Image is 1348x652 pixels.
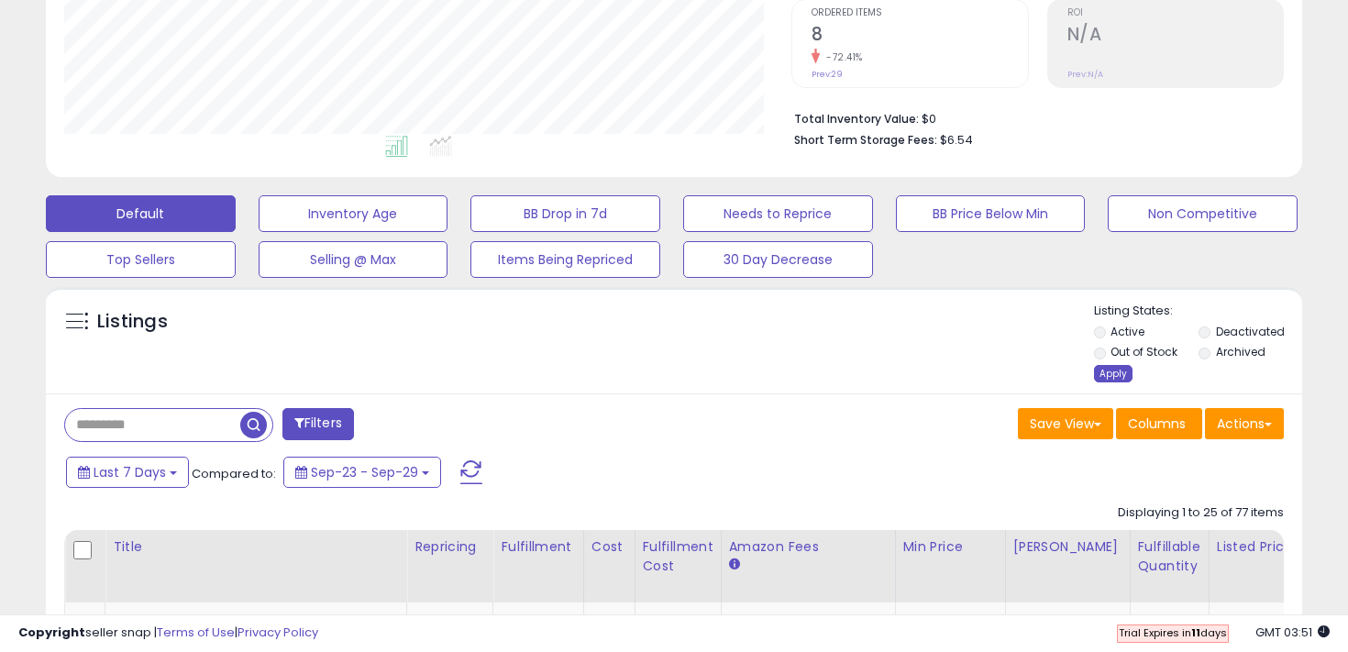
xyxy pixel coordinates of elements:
[1216,344,1265,359] label: Archived
[1013,537,1122,557] div: [PERSON_NAME]
[903,537,998,557] div: Min Price
[1108,195,1298,232] button: Non Competitive
[283,457,441,488] button: Sep-23 - Sep-29
[113,537,399,557] div: Title
[1067,8,1283,18] span: ROI
[94,463,166,481] span: Last 7 Days
[470,241,660,278] button: Items Being Repriced
[643,537,713,576] div: Fulfillment Cost
[812,24,1027,49] h2: 8
[18,624,85,641] strong: Copyright
[282,408,354,440] button: Filters
[820,50,863,64] small: -72.41%
[812,69,843,80] small: Prev: 29
[1094,365,1133,382] div: Apply
[794,132,937,148] b: Short Term Storage Fees:
[1191,625,1200,640] b: 11
[1118,504,1284,522] div: Displaying 1 to 25 of 77 items
[1110,324,1144,339] label: Active
[1110,344,1177,359] label: Out of Stock
[1067,24,1283,49] h2: N/A
[46,195,236,232] button: Default
[414,537,485,557] div: Repricing
[259,195,448,232] button: Inventory Age
[18,624,318,642] div: seller snap | |
[259,241,448,278] button: Selling @ Max
[591,537,627,557] div: Cost
[794,106,1270,128] li: $0
[794,111,919,127] b: Total Inventory Value:
[729,557,740,573] small: Amazon Fees.
[97,309,168,335] h5: Listings
[1128,414,1186,433] span: Columns
[1205,408,1284,439] button: Actions
[1138,537,1201,576] div: Fulfillable Quantity
[812,8,1027,18] span: Ordered Items
[192,465,276,482] span: Compared to:
[311,463,418,481] span: Sep-23 - Sep-29
[683,241,873,278] button: 30 Day Decrease
[729,537,888,557] div: Amazon Fees
[1216,324,1285,339] label: Deactivated
[1255,624,1330,641] span: 2025-10-7 03:51 GMT
[896,195,1086,232] button: BB Price Below Min
[238,624,318,641] a: Privacy Policy
[1094,303,1303,320] p: Listing States:
[683,195,873,232] button: Needs to Reprice
[1067,69,1103,80] small: Prev: N/A
[470,195,660,232] button: BB Drop in 7d
[1018,408,1113,439] button: Save View
[1119,625,1227,640] span: Trial Expires in days
[46,241,236,278] button: Top Sellers
[66,457,189,488] button: Last 7 Days
[501,537,575,557] div: Fulfillment
[940,131,973,149] span: $6.54
[1116,408,1202,439] button: Columns
[157,624,235,641] a: Terms of Use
